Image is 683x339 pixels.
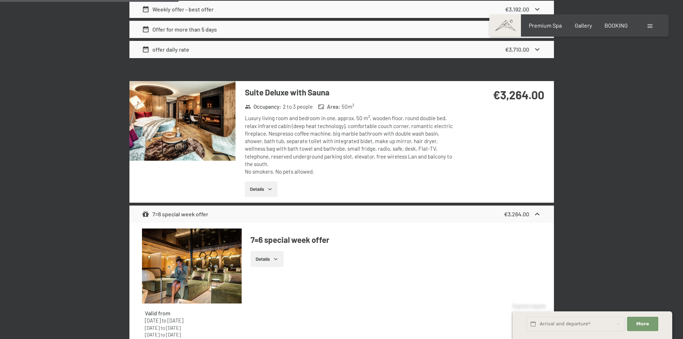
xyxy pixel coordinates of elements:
[142,25,217,34] div: Offer for more than 5 days
[145,317,239,324] div: to
[604,22,628,29] a: BOOKING
[145,331,239,338] div: to
[318,103,340,110] strong: Area :
[283,103,313,110] span: 2 to 3 people
[129,1,554,18] div: Weekly offer - best offer€3,192.00
[513,303,546,309] span: Express request
[529,22,562,29] a: Premium Spa
[129,21,554,38] div: Offer for more than 5 days€3,360.00
[493,88,544,102] strong: €3,264.00
[636,321,649,327] span: More
[166,325,181,331] time: 21/12/2025
[166,331,181,338] time: 01/02/2026
[142,5,214,14] div: Weekly offer - best offer
[251,234,541,245] h4: 7=6 special week offer
[145,325,160,331] time: 01/11/2025
[245,103,281,110] strong: Occupancy :
[245,114,458,175] div: Luxury living room and bedroom in one, approx. 50 m², wooden floor, round double bed, relax infra...
[245,87,458,98] h3: Suite Deluxe with Sauna
[504,211,529,217] strong: €3,264.00
[142,45,189,54] div: offer daily rate
[145,310,170,316] strong: Valid from
[575,22,592,29] a: Gallery
[142,229,242,303] img: mss_renderimg.php
[167,317,183,324] time: 26/10/2025
[145,331,160,338] time: 10/01/2026
[129,206,554,223] div: 7=6 special week offer€3,264.00
[129,81,236,161] img: mss_renderimg.php
[342,103,354,110] span: 50 m²
[505,6,529,13] strong: €3,192.00
[627,317,658,331] button: More
[505,46,529,53] strong: €3,710.00
[251,251,283,267] button: Details
[145,317,161,324] time: 05/10/2025
[129,41,554,58] div: offer daily rate€3,710.00
[142,210,208,218] div: 7=6 special week offer
[245,182,278,197] button: Details
[145,324,239,331] div: to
